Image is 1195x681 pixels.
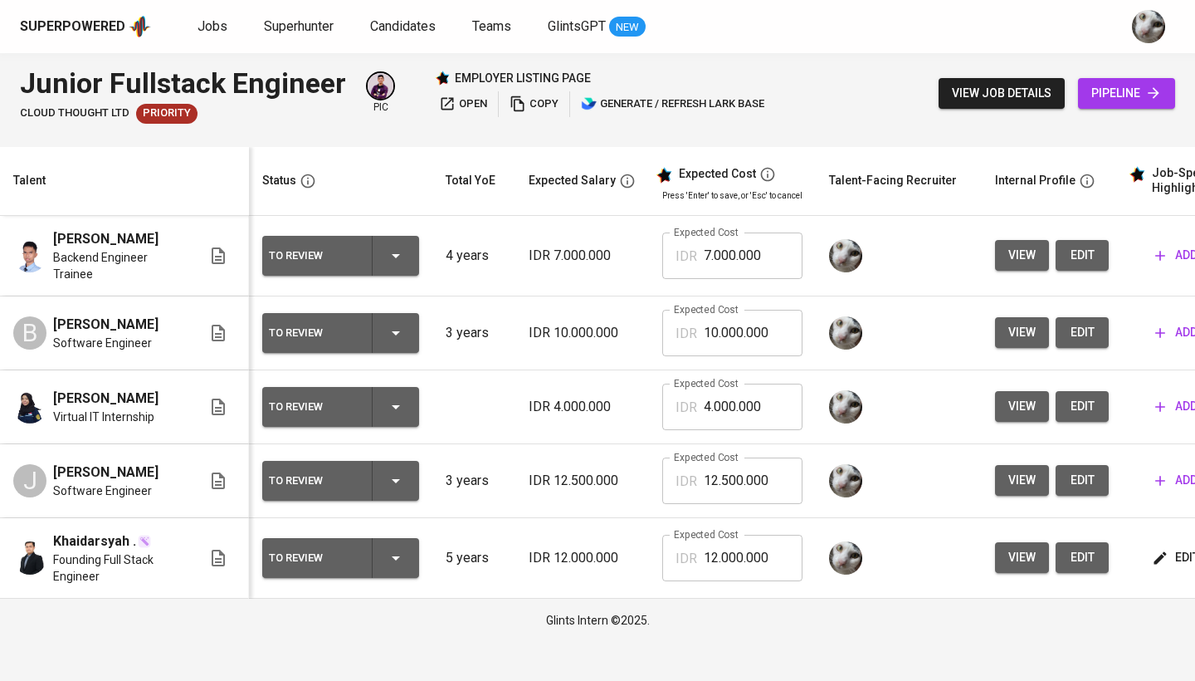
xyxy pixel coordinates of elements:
[368,73,393,99] img: erwin@glints.com
[269,396,358,418] div: To Review
[455,70,591,86] p: employer listing page
[1132,10,1165,43] img: tharisa.rizky@glints.com
[1069,470,1095,491] span: edit
[446,246,502,266] p: 4 years
[366,71,395,115] div: pic
[1056,465,1109,496] button: edit
[262,387,419,427] button: To Review
[510,95,558,114] span: copy
[581,96,597,112] img: lark
[829,316,862,350] img: tharisa.rizky@glints.com
[269,470,358,492] div: To Review
[1008,322,1036,343] span: view
[435,71,450,86] img: Glints Star
[1091,83,1162,104] span: pipeline
[995,317,1049,348] button: view
[529,246,636,266] p: IDR 7.000.000
[370,17,439,37] a: Candidates
[446,323,502,343] p: 3 years
[136,105,198,121] span: Priority
[679,167,756,182] div: Expected Cost
[676,324,697,344] p: IDR
[129,14,151,39] img: app logo
[529,471,636,491] p: IDR 12.500.000
[676,398,697,418] p: IDR
[939,78,1065,109] button: view job details
[1056,542,1109,573] button: edit
[53,551,182,585] span: Founding Full Stack Engineer
[548,18,606,34] span: GlintsGPT
[1008,470,1036,491] span: view
[53,229,159,249] span: [PERSON_NAME]
[1129,166,1145,183] img: glints_star.svg
[13,464,46,497] div: J
[198,17,231,37] a: Jobs
[53,389,159,409] span: [PERSON_NAME]
[13,390,46,424] img: Vivy Cahyani
[20,14,151,39] a: Superpoweredapp logo
[446,548,502,568] p: 5 years
[656,167,672,184] img: glints_star.svg
[1008,396,1036,417] span: view
[1069,547,1095,568] span: edit
[53,483,152,499] span: Software Engineer
[995,240,1049,271] button: view
[1056,240,1109,271] button: edit
[446,170,495,191] div: Total YoE
[1056,391,1109,422] button: edit
[138,535,151,548] img: magic_wand.svg
[1069,322,1095,343] span: edit
[577,91,768,117] button: lark generate / refresh lark base
[1069,245,1095,266] span: edit
[505,91,563,117] button: copy
[829,239,862,272] img: tharisa.rizky@glints.com
[53,463,159,483] span: [PERSON_NAME]
[136,104,198,124] div: New Job received from Demand Team
[13,239,46,272] img: Muchamad Fauzy
[262,236,419,276] button: To Review
[1078,78,1175,109] a: pipeline
[262,461,419,501] button: To Review
[13,170,46,191] div: Talent
[20,105,129,121] span: Cloud Thought LTD
[53,315,159,335] span: [PERSON_NAME]
[676,247,697,267] p: IDR
[269,322,358,344] div: To Review
[529,323,636,343] p: IDR 10.000.000
[1008,547,1036,568] span: view
[529,397,636,417] p: IDR 4.000.000
[829,541,862,575] img: tharisa.rizky@glints.com
[262,313,419,353] button: To Review
[269,245,358,267] div: To Review
[472,17,515,37] a: Teams
[269,547,358,569] div: To Review
[13,541,46,575] img: Khaidarsyah .
[1056,317,1109,348] button: edit
[829,390,862,424] img: tharisa.rizky@glints.com
[995,170,1075,191] div: Internal Profile
[829,170,957,191] div: Talent-Facing Recruiter
[662,189,802,202] p: Press 'Enter' to save, or 'Esc' to cancel
[995,465,1049,496] button: view
[20,17,125,37] div: Superpowered
[370,18,436,34] span: Candidates
[53,249,182,282] span: Backend Engineer Trainee
[1069,396,1095,417] span: edit
[262,170,296,191] div: Status
[529,170,616,191] div: Expected Salary
[995,542,1049,573] button: view
[1008,245,1036,266] span: view
[20,63,346,104] div: Junior Fullstack Engineer
[529,548,636,568] p: IDR 12.000.000
[995,391,1049,422] button: view
[13,316,46,350] div: B
[53,409,154,425] span: Virtual IT Internship
[446,471,502,491] p: 3 years
[676,549,697,569] p: IDR
[548,17,646,37] a: GlintsGPT NEW
[198,18,227,34] span: Jobs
